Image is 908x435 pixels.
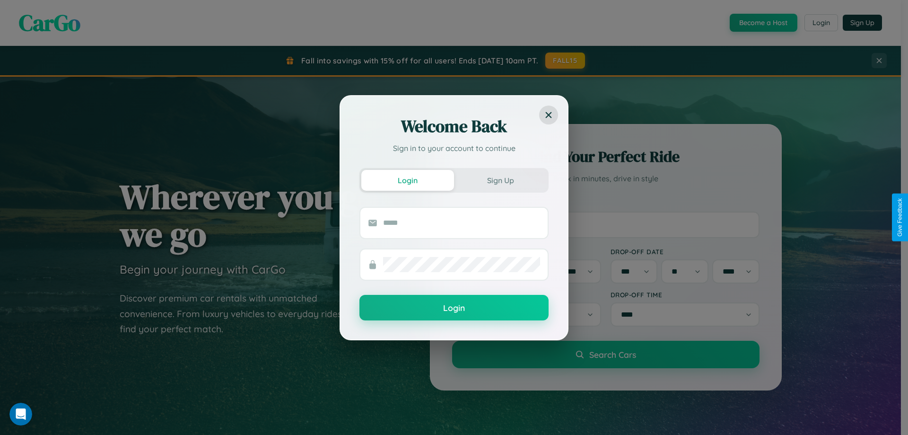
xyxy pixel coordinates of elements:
[454,170,547,191] button: Sign Up
[361,170,454,191] button: Login
[897,198,903,237] div: Give Feedback
[359,295,549,320] button: Login
[359,115,549,138] h2: Welcome Back
[359,142,549,154] p: Sign in to your account to continue
[9,403,32,426] iframe: Intercom live chat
